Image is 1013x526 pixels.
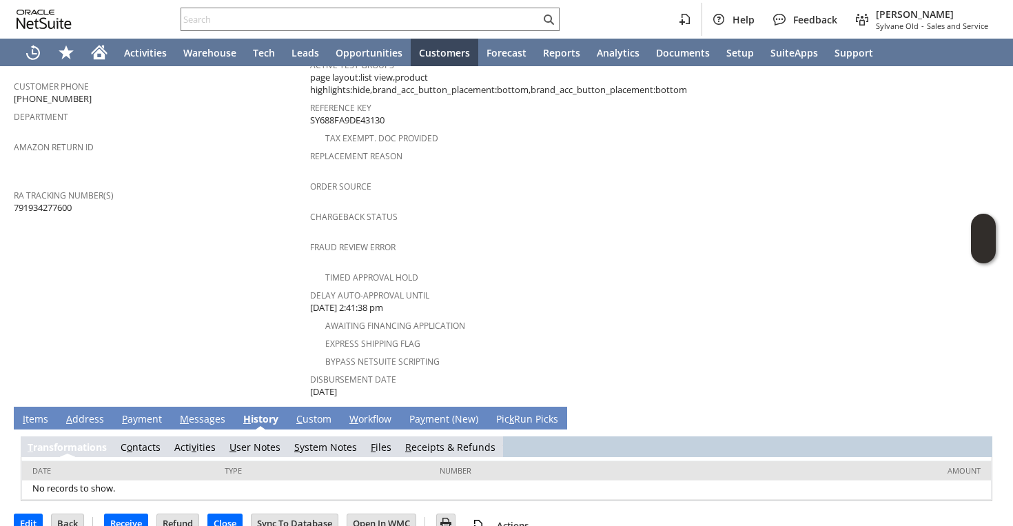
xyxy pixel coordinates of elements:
[770,46,818,59] span: SuiteApps
[686,465,981,476] div: Amount
[310,290,429,301] a: Delay Auto-Approval Until
[405,441,495,454] a: Receipts & Refunds
[192,441,196,454] span: v
[245,39,283,66] a: Tech
[119,412,165,427] a: Payment
[28,441,33,454] span: T
[876,8,988,21] span: [PERSON_NAME]
[175,39,245,66] a: Warehouse
[121,441,161,454] a: Contacts
[294,441,300,454] span: S
[310,181,371,192] a: Order Source
[122,412,127,425] span: P
[91,44,108,61] svg: Home
[294,441,357,454] a: System Notes
[17,39,50,66] a: Recent Records
[371,441,376,454] span: F
[253,46,275,59] span: Tech
[293,412,335,427] a: Custom
[411,39,478,66] a: Customers
[14,92,92,105] span: [PHONE_NUMBER]
[14,81,89,92] a: Customer Phone
[17,10,72,29] svg: logo
[535,39,589,66] a: Reports
[648,39,718,66] a: Documents
[174,441,216,454] a: Activities
[240,412,282,427] a: History
[733,13,755,26] span: Help
[310,150,402,162] a: Replacement reason
[543,46,580,59] span: Reports
[325,320,465,332] a: Awaiting Financing Application
[405,441,411,454] span: R
[310,211,398,223] a: Chargeback Status
[225,465,419,476] div: Type
[487,46,526,59] span: Forecast
[25,44,41,61] svg: Recent Records
[116,39,175,66] a: Activities
[310,114,385,127] span: SY688FA9DE43130
[310,241,396,253] a: Fraud Review Error
[509,412,514,425] span: k
[28,441,107,454] a: Transformations
[336,46,402,59] span: Opportunities
[283,39,327,66] a: Leads
[83,39,116,66] a: Home
[310,374,396,385] a: Disbursement Date
[14,111,68,123] a: Department
[325,272,418,283] a: Timed Approval Hold
[793,13,837,26] span: Feedback
[420,412,425,425] span: y
[181,11,540,28] input: Search
[63,412,108,427] a: Address
[58,44,74,61] svg: Shortcuts
[371,441,391,454] a: Files
[296,412,303,425] span: C
[243,412,251,425] span: H
[325,356,440,367] a: Bypass NetSuite Scripting
[656,46,710,59] span: Documents
[876,21,919,31] span: Sylvane Old
[835,46,873,59] span: Support
[493,412,562,427] a: PickRun Picks
[22,481,991,500] td: No records to show.
[726,46,754,59] span: Setup
[124,46,167,59] span: Activities
[14,141,94,153] a: Amazon Return ID
[589,39,648,66] a: Analytics
[346,412,395,427] a: Workflow
[974,409,991,426] a: Unrolled view on
[32,465,204,476] div: Date
[597,46,639,59] span: Analytics
[180,412,189,425] span: M
[229,441,280,454] a: User Notes
[718,39,762,66] a: Setup
[540,11,557,28] svg: Search
[183,46,236,59] span: Warehouse
[327,39,411,66] a: Opportunities
[229,441,236,454] span: U
[325,338,420,350] a: Express Shipping Flag
[921,21,924,31] span: -
[419,46,470,59] span: Customers
[310,71,687,97] span: page layout:list view,product highlights:hide,brand_acc_button_placement:bottom,brand_acc_button_...
[826,39,881,66] a: Support
[66,412,72,425] span: A
[325,132,438,144] a: Tax Exempt. Doc Provided
[927,21,988,31] span: Sales and Service
[406,412,482,427] a: Payment (New)
[440,465,666,476] div: Number
[349,412,358,425] span: W
[971,239,996,264] span: Oracle Guided Learning Widget. To move around, please hold and drag
[478,39,535,66] a: Forecast
[176,412,229,427] a: Messages
[14,201,72,214] span: 791934277600
[291,46,319,59] span: Leads
[14,190,114,201] a: RA Tracking Number(s)
[762,39,826,66] a: SuiteApps
[310,102,371,114] a: Reference Key
[50,39,83,66] div: Shortcuts
[127,441,132,454] span: o
[310,385,337,398] span: [DATE]
[19,412,52,427] a: Items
